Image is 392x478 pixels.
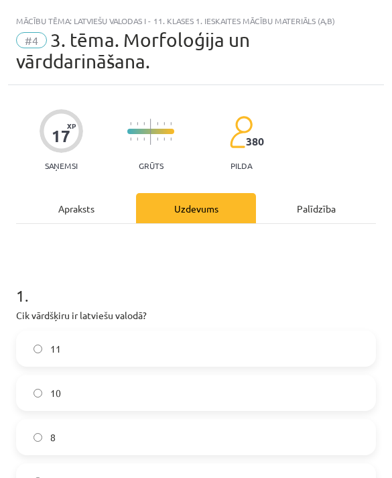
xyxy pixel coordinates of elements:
[143,122,145,125] img: icon-short-line-57e1e144782c952c97e751825c79c345078a6d821885a25fce030b3d8c18986b.svg
[139,161,164,170] p: Grūts
[170,122,172,125] img: icon-short-line-57e1e144782c952c97e751825c79c345078a6d821885a25fce030b3d8c18986b.svg
[246,135,264,147] span: 380
[16,193,136,223] div: Apraksts
[50,342,61,356] span: 11
[40,161,83,170] p: Saņemsi
[157,122,158,125] img: icon-short-line-57e1e144782c952c97e751825c79c345078a6d821885a25fce030b3d8c18986b.svg
[16,308,376,322] p: Cik vārdšķiru ir latviešu valodā?
[137,137,138,141] img: icon-short-line-57e1e144782c952c97e751825c79c345078a6d821885a25fce030b3d8c18986b.svg
[16,16,376,25] div: Mācību tēma: Latviešu valodas i - 11. klases 1. ieskaites mācību materiāls (a,b)
[34,433,42,442] input: 8
[52,127,70,145] div: 17
[130,137,131,141] img: icon-short-line-57e1e144782c952c97e751825c79c345078a6d821885a25fce030b3d8c18986b.svg
[34,345,42,353] input: 11
[16,29,250,72] span: 3. tēma. Morfoloģija un vārddarināšana.
[231,161,252,170] p: pilda
[136,193,256,223] div: Uzdevums
[67,122,76,129] span: XP
[229,115,253,149] img: students-c634bb4e5e11cddfef0936a35e636f08e4e9abd3cc4e673bd6f9a4125e45ecb1.svg
[137,122,138,125] img: icon-short-line-57e1e144782c952c97e751825c79c345078a6d821885a25fce030b3d8c18986b.svg
[130,122,131,125] img: icon-short-line-57e1e144782c952c97e751825c79c345078a6d821885a25fce030b3d8c18986b.svg
[50,430,56,444] span: 8
[150,119,151,145] img: icon-long-line-d9ea69661e0d244f92f715978eff75569469978d946b2353a9bb055b3ed8787d.svg
[16,32,47,48] span: #4
[50,386,61,400] span: 10
[34,389,42,398] input: 10
[256,193,376,223] div: Palīdzība
[164,122,165,125] img: icon-short-line-57e1e144782c952c97e751825c79c345078a6d821885a25fce030b3d8c18986b.svg
[164,137,165,141] img: icon-short-line-57e1e144782c952c97e751825c79c345078a6d821885a25fce030b3d8c18986b.svg
[170,137,172,141] img: icon-short-line-57e1e144782c952c97e751825c79c345078a6d821885a25fce030b3d8c18986b.svg
[16,263,376,304] h1: 1 .
[143,137,145,141] img: icon-short-line-57e1e144782c952c97e751825c79c345078a6d821885a25fce030b3d8c18986b.svg
[157,137,158,141] img: icon-short-line-57e1e144782c952c97e751825c79c345078a6d821885a25fce030b3d8c18986b.svg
